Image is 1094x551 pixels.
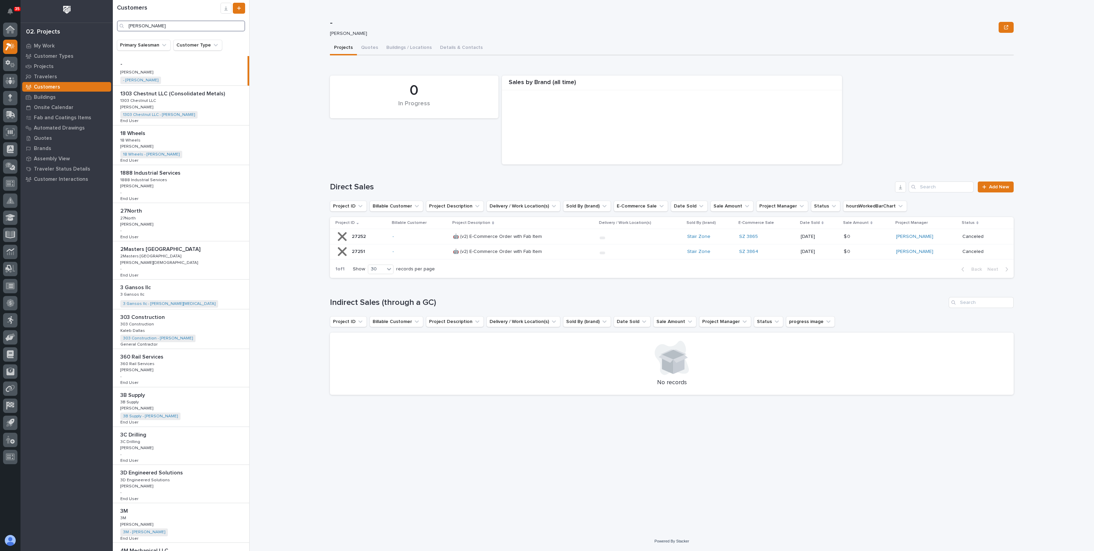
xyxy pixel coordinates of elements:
p: 2Masters [GEOGRAPHIC_DATA] [120,253,183,259]
button: Details & Contacts [436,41,487,55]
a: 2Masters [GEOGRAPHIC_DATA]2Masters [GEOGRAPHIC_DATA] 2Masters [GEOGRAPHIC_DATA]2Masters [GEOGRAPH... [113,241,249,280]
a: Onsite Calendar [21,102,113,112]
p: 3M [120,507,129,514]
p: [PERSON_NAME] [330,31,993,37]
p: End User [120,272,140,278]
h1: Customers [117,4,221,12]
span: Next [987,266,1002,272]
button: Quotes [357,41,382,55]
a: 303 Construction - [PERSON_NAME] [123,336,193,341]
p: 18 Wheels [120,137,142,143]
p: End User [120,233,140,240]
p: Delivery / Work Location(s) [599,219,651,227]
p: records per page [396,266,435,272]
button: Project Description [426,201,484,212]
p: No records [338,379,1005,387]
p: [DATE] [801,234,838,240]
p: [PERSON_NAME] [120,183,155,189]
a: - [392,234,394,240]
p: - [120,267,122,271]
p: 3D Engineered Solutions [120,468,184,476]
button: hoursWorkedBarChart [843,201,907,212]
p: 3B Supply [120,399,140,405]
a: - [PERSON_NAME] [123,78,158,83]
p: 18 Wheels [120,129,147,137]
p: [PERSON_NAME] [120,483,155,489]
p: [PERSON_NAME] [120,143,155,149]
p: 3D Engineered Solutions [120,476,171,483]
p: 3M [120,514,128,521]
button: Sale Amount [710,201,753,212]
div: In Progress [342,100,487,115]
p: My Work [34,43,55,49]
p: End User [120,157,140,163]
p: - [120,374,122,379]
a: [PERSON_NAME] [896,249,933,255]
a: 1888 Industrial Services1888 Industrial Services 1888 Industrial Services1888 Industrial Services... [113,165,249,203]
p: Automated Drawings [34,125,85,131]
p: - [120,228,122,233]
p: [PERSON_NAME] [120,104,155,110]
a: Automated Drawings [21,123,113,133]
button: Delivery / Work Location(s) [486,201,560,212]
p: Date Sold [800,219,820,227]
p: Buildings [34,94,56,100]
button: Status [754,316,783,327]
p: - [120,452,122,457]
a: [PERSON_NAME] [896,234,933,240]
a: 3B Supply3B Supply 3B Supply3B Supply [PERSON_NAME][PERSON_NAME] 3B Supply - [PERSON_NAME] End Us... [113,387,249,427]
button: Delivery / Work Location(s) [486,316,560,327]
p: End User [120,535,140,541]
p: Billable Customer [392,219,427,227]
button: Billable Customer [370,201,423,212]
a: - [392,249,394,255]
p: Project Manager [895,219,928,227]
p: 303 Construction [120,321,155,327]
button: E-Commerce Sale [614,201,668,212]
p: 2Masters [GEOGRAPHIC_DATA] [120,245,202,253]
a: 3M - [PERSON_NAME] [123,530,165,535]
button: Status [811,201,840,212]
p: - [120,59,124,67]
p: 35 [15,6,19,11]
p: [PERSON_NAME] [120,69,155,75]
a: -- [PERSON_NAME][PERSON_NAME] - [PERSON_NAME] [113,56,249,86]
p: [PERSON_NAME] [120,444,155,451]
a: Powered By Stacker [654,539,689,543]
a: SZ 3864 [739,249,758,255]
button: Customer Type [173,40,222,51]
p: 1303 Chestnut LLC [120,97,157,103]
button: Sale Amount [653,316,696,327]
p: [PERSON_NAME] [120,221,155,227]
img: Workspace Logo [61,3,73,16]
div: 02. Projects [26,28,60,36]
div: Search [949,297,1014,308]
button: Projects [330,41,357,55]
button: progress image [786,316,835,327]
p: 1888 Industrial Services [120,176,169,183]
div: Search [117,21,245,31]
a: 3D Engineered Solutions3D Engineered Solutions 3D Engineered Solutions3D Engineered Solutions [PE... [113,465,249,503]
a: 3 Gansos llc - [PERSON_NAME][MEDICAL_DATA] [123,301,215,306]
p: Quotes [34,135,52,142]
p: [PERSON_NAME] [120,366,155,373]
a: 1303 Chestnut LLC (Consolidated Metals)1303 Chestnut LLC (Consolidated Metals) 1303 Chestnut LLC1... [113,86,249,125]
p: Projects [34,64,54,70]
p: End User [120,457,140,463]
p: Sold By (brand) [686,219,716,227]
p: Customers [34,84,60,90]
button: Sold By (brand) [563,316,611,327]
p: E-Commerce Sale [738,219,774,227]
p: Kaleb Dallas [120,327,146,333]
a: 18 Wheels18 Wheels 18 Wheels18 Wheels [PERSON_NAME][PERSON_NAME] 18 Wheels - [PERSON_NAME] End Us... [113,125,249,165]
div: 0 [342,82,487,99]
p: 3C Drilling [120,430,148,438]
button: Billable Customer [370,316,423,327]
button: Project ID [330,201,367,212]
a: Buildings [21,92,113,102]
span: Back [967,266,982,272]
p: 27251 [352,247,366,255]
a: Customer Interactions [21,174,113,184]
p: - [120,490,122,495]
div: 30 [368,266,385,273]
